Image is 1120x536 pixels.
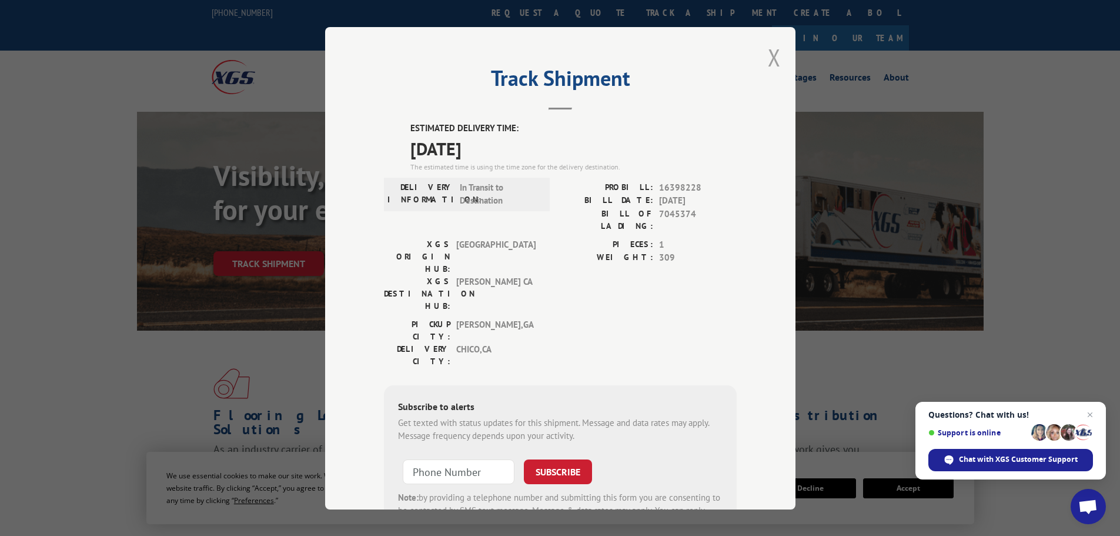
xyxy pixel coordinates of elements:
span: 7045374 [659,207,737,232]
span: [PERSON_NAME] , GA [456,318,536,342]
span: [DATE] [410,135,737,161]
label: BILL OF LADING: [560,207,653,232]
label: DELIVERY INFORMATION: [387,181,454,207]
div: Get texted with status updates for this shipment. Message and data rates may apply. Message frequ... [398,416,723,442]
span: Chat with XGS Customer Support [959,454,1078,465]
label: XGS ORIGIN HUB: [384,238,450,275]
strong: Note: [398,491,419,502]
h2: Track Shipment [384,70,737,92]
span: CHICO , CA [456,342,536,367]
label: PIECES: [560,238,653,251]
span: 16398228 [659,181,737,194]
span: 1 [659,238,737,251]
label: WEIGHT: [560,251,653,265]
button: Close modal [768,42,781,73]
label: PROBILL: [560,181,653,194]
div: The estimated time is using the time zone for the delivery destination. [410,161,737,172]
span: Support is online [928,428,1027,437]
input: Phone Number [403,459,514,484]
span: 309 [659,251,737,265]
span: In Transit to Destination [460,181,539,207]
label: ESTIMATED DELIVERY TIME: [410,122,737,135]
span: [DATE] [659,194,737,208]
span: [GEOGRAPHIC_DATA] [456,238,536,275]
span: [PERSON_NAME] CA [456,275,536,312]
label: XGS DESTINATION HUB: [384,275,450,312]
span: Questions? Chat with us! [928,410,1093,420]
label: BILL DATE: [560,194,653,208]
div: Subscribe to alerts [398,399,723,416]
label: PICKUP CITY: [384,318,450,342]
button: SUBSCRIBE [524,459,592,484]
div: by providing a telephone number and submitting this form you are consenting to be contacted by SM... [398,491,723,531]
div: Chat with XGS Customer Support [928,449,1093,471]
label: DELIVERY CITY: [384,342,450,367]
div: Open chat [1071,489,1106,524]
span: Close chat [1083,408,1097,422]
